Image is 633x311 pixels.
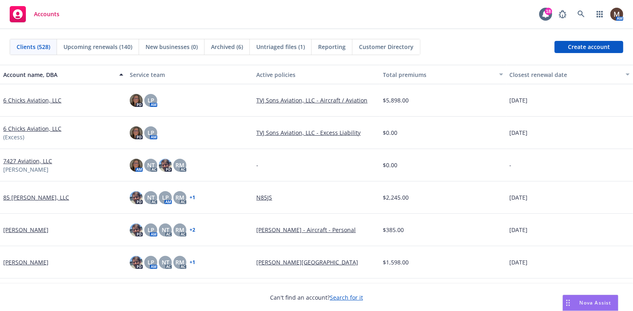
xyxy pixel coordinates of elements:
span: $5,898.00 [383,96,409,104]
a: TVJ Sons Aviation, LLC - Excess Liability [256,128,376,137]
img: photo [130,159,143,172]
span: [DATE] [510,258,528,266]
a: + 2 [190,228,195,232]
button: Closest renewal date [506,65,633,84]
span: - [256,161,258,169]
span: New businesses (0) [146,43,198,51]
span: $1,598.00 [383,258,409,266]
span: LP [148,128,154,137]
span: RM [175,226,184,234]
span: NT [147,193,155,202]
span: RM [175,193,184,202]
a: Report a Bug [555,6,571,22]
a: + 1 [190,195,195,200]
button: Total premiums [380,65,506,84]
div: Closest renewal date [510,70,621,79]
span: [DATE] [510,193,528,202]
span: Create account [568,39,610,55]
span: NT [162,226,169,234]
img: photo [130,256,143,269]
span: $385.00 [383,226,404,234]
img: photo [130,191,143,204]
span: [DATE] [510,96,528,104]
a: N85JS [256,193,376,202]
span: NT [147,161,155,169]
a: [PERSON_NAME] [3,226,49,234]
button: Active policies [253,65,380,84]
span: Archived (6) [211,43,243,51]
span: $0.00 [383,161,398,169]
span: Nova Assist [580,299,612,306]
span: Accounts [34,11,59,17]
span: LP [162,193,169,202]
span: RM [175,258,184,266]
a: TVJ Sons Aviation, LLC - Aircraft / Aviation [256,96,376,104]
span: [DATE] [510,128,528,137]
span: Untriaged files (1) [256,43,305,51]
a: 6 Chicks Aviation, LLC [3,96,61,104]
div: Drag to move [563,295,573,311]
div: 18 [545,8,552,15]
button: Nova Assist [563,295,618,311]
span: RM [175,161,184,169]
button: Service team [127,65,253,84]
a: [PERSON_NAME][GEOGRAPHIC_DATA] [256,258,376,266]
div: Active policies [256,70,376,79]
img: photo [130,224,143,236]
a: Search for it [330,294,363,301]
span: Can't find an account? [270,293,363,302]
span: LP [148,258,154,266]
a: Search [573,6,589,22]
span: - [510,161,512,169]
a: Switch app [592,6,608,22]
span: [DATE] [510,226,528,234]
a: [PERSON_NAME] [3,258,49,266]
a: 85 [PERSON_NAME], LLC [3,193,69,202]
span: $0.00 [383,128,398,137]
a: + 1 [190,260,195,265]
span: Reporting [318,43,346,51]
span: Customer Directory [359,43,414,51]
img: photo [130,126,143,139]
div: Account name, DBA [3,70,114,79]
span: $2,245.00 [383,193,409,202]
span: NT [162,258,169,266]
img: photo [610,8,623,21]
a: 6 Chicks Aviation, LLC [3,124,61,133]
a: Create account [555,41,623,53]
a: 7427 Aviation, LLC [3,157,52,165]
span: LP [148,96,154,104]
img: photo [130,94,143,107]
a: [PERSON_NAME] - Aircraft - Personal [256,226,376,234]
a: Accounts [6,3,63,26]
span: Upcoming renewals (140) [63,43,132,51]
div: Service team [130,70,250,79]
span: [PERSON_NAME] [3,165,49,174]
span: Clients (528) [17,43,50,51]
img: photo [159,159,172,172]
div: Total premiums [383,70,494,79]
span: LP [148,226,154,234]
span: (Excess) [3,133,24,141]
